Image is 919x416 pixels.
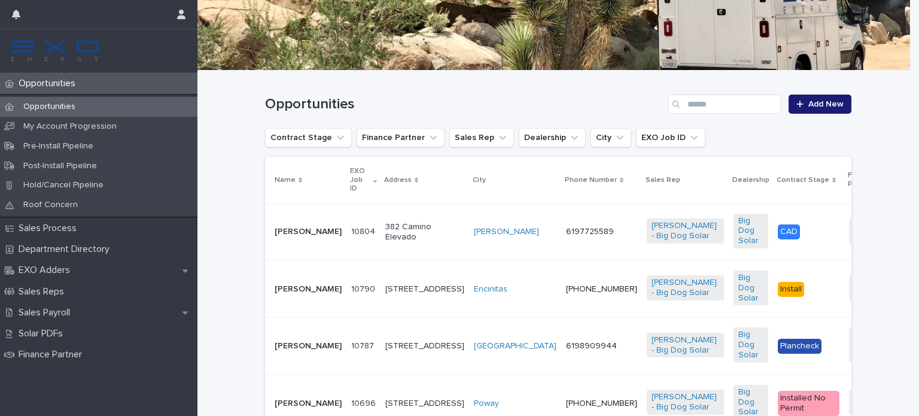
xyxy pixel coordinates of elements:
p: [PERSON_NAME] [275,341,342,351]
p: 10804 [351,224,378,237]
p: [STREET_ADDRESS] [385,341,464,351]
p: Roof Concern [14,200,87,210]
a: [PERSON_NAME] - Big Dog Solar [652,221,719,241]
button: Contract Stage [265,128,352,147]
p: 10696 [351,396,378,409]
a: [GEOGRAPHIC_DATA] [474,341,556,351]
a: [PERSON_NAME] - Big Dog Solar [652,278,719,298]
p: [STREET_ADDRESS] [385,399,464,409]
p: Hold/Cancel Pipeline [14,180,113,190]
a: 6198909944 [566,342,617,350]
p: [PERSON_NAME] [275,227,342,237]
button: EXO Job ID [636,128,705,147]
div: Install [778,282,804,297]
p: Finance Partner [14,349,92,360]
a: Encinitas [474,284,507,294]
p: Post-Install Pipeline [14,161,106,171]
p: Dealership [732,174,769,187]
h1: Opportunities [265,96,663,113]
p: 10790 [351,282,378,294]
img: FKS5r6ZBThi8E5hshIGi [10,39,101,63]
span: Add New [808,100,844,108]
a: Add New [789,95,851,114]
p: Opportunities [14,102,85,112]
p: EXO Job ID [350,165,370,195]
p: EXO Adders [14,265,80,276]
a: Big Dog Solar [738,216,763,246]
a: Big Dog Solar [738,330,763,360]
p: Pre-Install Pipeline [14,141,103,151]
div: Plancheck [778,339,821,354]
button: Finance Partner [357,128,445,147]
p: [PERSON_NAME] [275,399,342,409]
p: Sales Process [14,223,86,234]
button: Dealership [519,128,586,147]
a: [PERSON_NAME] [474,227,539,237]
p: 382 Camino Elevado [385,222,464,242]
p: Department Directory [14,244,119,255]
p: Phone Number [565,174,617,187]
p: Address [384,174,412,187]
p: My Account Progression [14,122,126,132]
p: Finance Partner [848,169,896,191]
div: CAD [778,224,800,239]
a: [PHONE_NUMBER] [566,399,637,408]
input: Search [668,95,781,114]
button: Sales Rep [449,128,514,147]
p: [PERSON_NAME] [275,284,342,294]
a: Big Dog Solar [738,273,763,303]
p: 10787 [351,339,376,351]
a: Poway [474,399,499,409]
a: [PHONE_NUMBER] [566,285,637,293]
p: Name [275,174,296,187]
p: City [473,174,486,187]
p: Sales Payroll [14,307,80,318]
div: Installed No Permit [778,391,839,416]
p: Sales Rep [646,174,680,187]
a: [PERSON_NAME] - Big Dog Solar [652,392,719,412]
button: City [591,128,631,147]
p: [STREET_ADDRESS] [385,284,464,294]
p: Solar PDFs [14,328,72,339]
a: [PERSON_NAME] - Big Dog Solar [652,335,719,356]
p: Sales Reps [14,286,74,297]
p: Opportunities [14,78,85,89]
a: 6197725589 [566,227,614,236]
p: Contract Stage [777,174,829,187]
